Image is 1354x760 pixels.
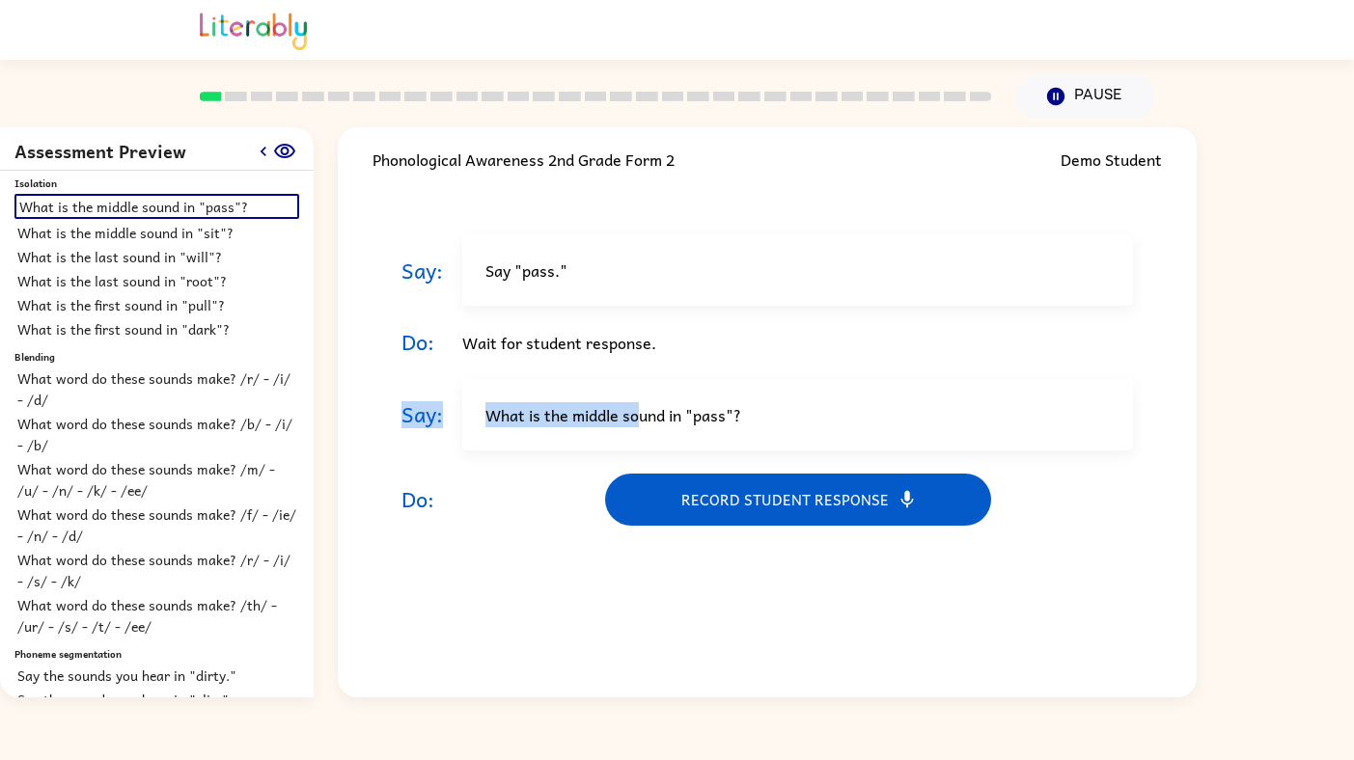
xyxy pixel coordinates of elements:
li: What word do these sounds make? /b/ - /i/ - /b/ [14,413,299,455]
li: Say the sounds you hear in "clip." [14,689,299,710]
li: What word do these sounds make? /r/ - /i/ - /s/ - /k/ [14,549,299,591]
div: Say "pass." [462,234,1133,306]
h3: Say: [401,258,462,285]
li: What is the first sound in "pull"? [14,294,299,315]
img: Literably [200,8,307,50]
div: Demo Student [1061,147,1162,172]
li: What word do these sounds make? /r/ - /i/ - /d/ [14,367,299,410]
h3: Do: [401,329,462,356]
li: What word do these sounds make? /th/ - /ur/ - /s/ - /t/ - /ee/ [14,594,299,637]
div: Phoneme segmentation [14,646,299,665]
li: Say the sounds you hear in "dirty." [14,665,299,686]
li: What is the last sound in "will"? [14,246,299,267]
h3: Say: [401,401,462,428]
li: What is the middle sound in "sit"? [14,222,299,243]
li: What is the last sound in "root"? [14,270,299,291]
button: Record student response [605,474,991,526]
li: What is the first sound in "dark"? [14,318,299,339]
div: What is the middle sound in "pass"? [462,379,1133,450]
li: What word do these sounds make? /m/ - /u/ - /n/ - /k/ - /ee/ [14,458,299,501]
div: Blending [14,349,299,367]
h3: Do: [401,486,462,513]
button: Pause [1015,74,1155,119]
li: What is the middle sound in "pass"? [14,194,299,219]
div: Isolation [14,176,299,194]
div: Phonological Awareness 2nd Grade Form 2 [373,147,675,172]
li: What word do these sounds make? /f/ - /ie/ - /n/ - /d/ [14,503,299,546]
div: Wait for student response. [462,318,1133,366]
